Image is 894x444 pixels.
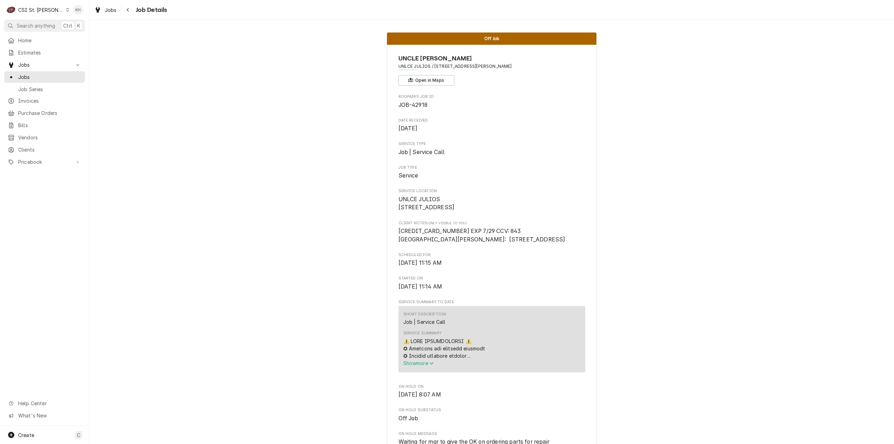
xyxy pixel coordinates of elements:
span: Help Center [18,400,81,407]
div: Job | Service Call [403,318,446,326]
span: Create [18,432,34,438]
span: Roopairs Job ID [398,101,585,109]
span: Estimates [18,49,81,56]
span: Job | Service Call [398,149,445,155]
span: [CREDIT_CARD_NUMBER] EXP 7/29 CCV: 843 [GEOGRAPHIC_DATA][PERSON_NAME]: [STREET_ADDRESS] [398,228,565,243]
span: (Only Visible to You) [427,221,467,225]
a: Estimates [4,47,85,58]
div: CSI St. [PERSON_NAME] [18,6,64,14]
span: On Hold SubStatus [398,414,585,423]
span: Jobs [105,6,117,14]
button: Navigate back [123,4,134,15]
div: Started On [398,276,585,291]
span: Pricebook [18,158,71,166]
a: Invoices [4,95,85,107]
div: On Hold On [398,384,585,399]
span: Scheduled For [398,259,585,267]
div: Status [387,32,596,45]
span: UNLCE JULIOS [STREET_ADDRESS] [398,196,455,211]
span: Date Received [398,118,585,123]
a: Go to Help Center [4,398,85,409]
span: Home [18,37,81,44]
div: KH [73,5,83,15]
span: What's New [18,412,81,419]
div: Roopairs Job ID [398,94,585,109]
span: Started On [398,276,585,281]
span: Off Job [398,415,418,422]
button: Open in Maps [398,75,454,86]
span: Service Type [398,141,585,147]
span: Jobs [18,61,71,68]
span: Invoices [18,97,81,104]
span: [object Object] [398,227,585,243]
span: Scheduled For [398,252,585,258]
span: Ctrl [63,22,72,29]
a: Vendors [4,132,85,143]
span: Service Summary To Date [398,299,585,305]
span: Off Job [484,36,499,41]
span: On Hold On [398,391,585,399]
span: On Hold Message [398,431,585,437]
span: Jobs [18,73,81,81]
span: C [77,431,80,439]
a: Go to Jobs [4,59,85,71]
span: On Hold SubStatus [398,407,585,413]
a: Clients [4,144,85,155]
a: Purchase Orders [4,107,85,119]
span: Job Series [18,86,81,93]
span: Job Type [398,165,585,170]
span: Search anything [17,22,55,29]
span: Job Details [134,5,167,15]
span: Roopairs Job ID [398,94,585,100]
div: Scheduled For [398,252,585,267]
span: Service Type [398,148,585,157]
div: ⚠️ LORE IPSUMDOLORSI ⚠️ ✪ Ametcons adi elitsedd eiusmodt ✪ Incidid utlabore etdolor ✪ Magnaa-enim... [403,337,488,359]
span: Date Received [398,124,585,133]
div: Service Location [398,188,585,212]
span: On Hold On [398,384,585,390]
div: Job Type [398,165,585,180]
span: [DATE] 11:15 AM [398,260,442,266]
span: Client Notes [398,220,585,226]
span: [DATE] [398,125,418,132]
span: JOB-42918 [398,102,427,108]
button: Showmore [403,359,488,367]
a: Go to Pricebook [4,156,85,168]
span: [DATE] 11:14 AM [398,283,442,290]
span: Address [398,63,585,70]
div: On Hold SubStatus [398,407,585,422]
div: Service Summary [403,330,441,336]
span: Bills [18,122,81,129]
a: Go to What's New [4,410,85,421]
div: Short Description [403,312,446,317]
button: Search anythingCtrlK [4,20,85,32]
div: Service Type [398,141,585,156]
span: Service [398,172,418,179]
div: [object Object] [398,220,585,244]
div: Service Summary [398,306,585,375]
a: Bills [4,119,85,131]
div: Kelsey Hetlage's Avatar [73,5,83,15]
span: Name [398,54,585,63]
span: Vendors [18,134,81,141]
div: Service Summary To Date [398,299,585,376]
span: Service Location [398,188,585,194]
a: Job Series [4,83,85,95]
span: Clients [18,146,81,153]
span: Job Type [398,172,585,180]
a: Jobs [91,4,119,16]
a: Jobs [4,71,85,83]
div: C [6,5,16,15]
span: Show more [403,360,434,366]
span: Purchase Orders [18,109,81,117]
a: Home [4,35,85,46]
span: [DATE] 8:07 AM [398,391,441,398]
div: Date Received [398,118,585,133]
span: Started On [398,283,585,291]
span: Service Location [398,195,585,212]
div: Client Information [398,54,585,86]
div: CSI St. Louis's Avatar [6,5,16,15]
span: K [77,22,80,29]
